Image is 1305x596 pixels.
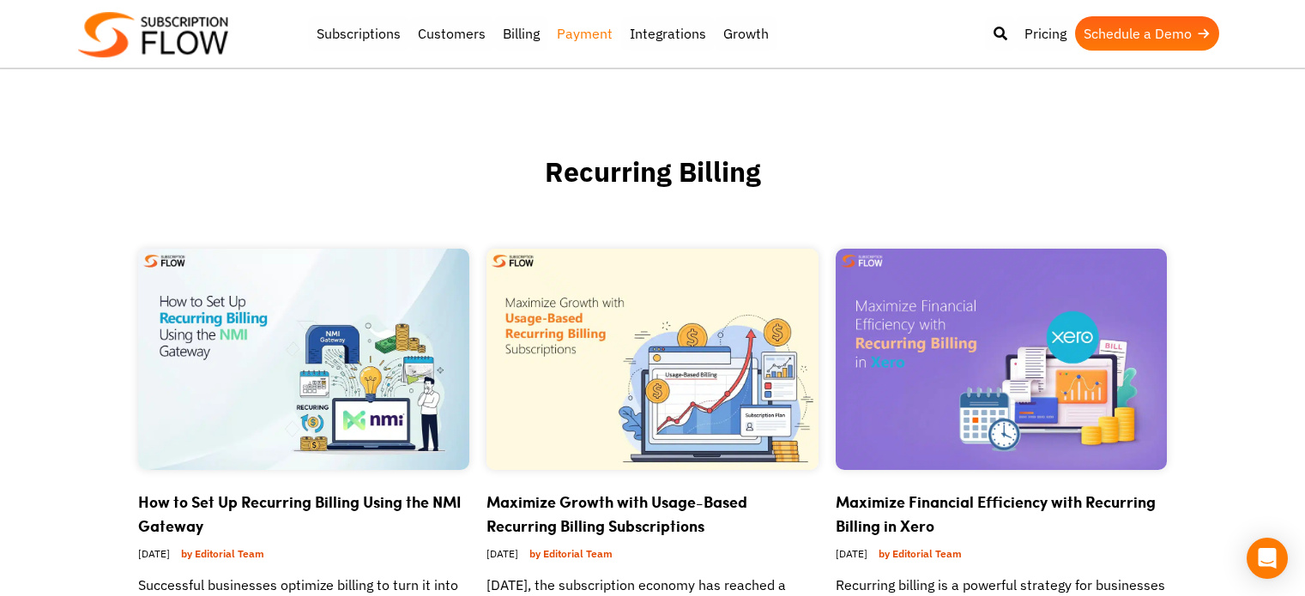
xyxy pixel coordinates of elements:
a: Schedule a Demo [1075,16,1219,51]
a: How to Set Up Recurring Billing Using the NMI Gateway [138,491,462,537]
a: Customers [409,16,494,51]
div: Open Intercom Messenger [1247,538,1288,579]
a: by Editorial Team [174,543,271,564]
h1: Recurring Billing [138,154,1168,232]
img: Set Up Recurring Billing in NMI [138,249,470,470]
a: Integrations [621,16,715,51]
a: Payment [548,16,621,51]
a: by Editorial Team [872,543,969,564]
div: [DATE] [138,538,470,575]
img: Subscriptionflow [78,12,228,57]
a: Growth [715,16,777,51]
a: Subscriptions [308,16,409,51]
a: Maximize Growth with Usage-Based Recurring Billing Subscriptions [486,491,747,537]
div: [DATE] [836,538,1168,575]
a: Pricing [1016,16,1075,51]
div: [DATE] [486,538,819,575]
img: usage‑based recurring billing subscriptions [486,249,819,470]
img: Recurring Billing in Xero [836,249,1168,470]
a: Maximize Financial Efficiency with Recurring Billing in Xero [836,491,1156,537]
a: Billing [494,16,548,51]
a: by Editorial Team [523,543,619,564]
